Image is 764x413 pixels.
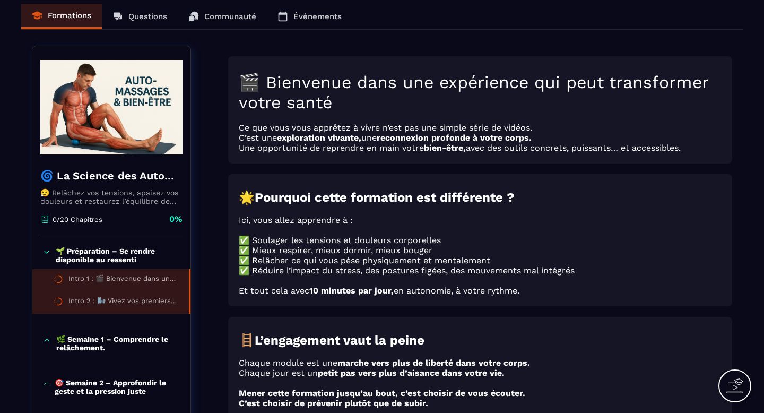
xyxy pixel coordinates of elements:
p: Chaque jour est un [239,368,722,378]
p: ✅ Mieux respirer, mieux dormir, mieux bouger [239,245,722,255]
p: Chaque module est une [239,358,722,368]
p: Ce que vous vous apprêtez à vivre n’est pas une simple série de vidéos. [239,123,722,133]
p: 🌿 Semaine 1 – Comprendre le relâchement. [56,335,180,352]
strong: reconnexion profonde à votre corps. [377,133,532,143]
h2: 🌟 [239,190,722,205]
h1: 🎬 Bienvenue dans une expérience qui peut transformer votre santé [239,72,722,113]
p: C’est une une [239,133,722,143]
strong: L’engagement vaut la peine [255,333,424,348]
strong: marche vers plus de liberté dans votre corps. [337,358,530,368]
p: ✅ Soulager les tensions et douleurs corporelles [239,235,722,245]
h2: 🪜 [239,333,722,348]
div: Intro 2 : 🌬️ Vivez vos premiers ressentis – Une immersion profonde dans le relâchement [68,297,178,308]
p: ✅ Relâcher ce qui vous pèse physiquement et mentalement [239,255,722,265]
strong: Mener cette formation jusqu’au bout, c’est choisir de vous écouter. [239,388,525,398]
strong: bien-être, [424,143,466,153]
strong: Pourquoi cette formation est différente ? [255,190,515,205]
p: 0% [169,213,183,225]
strong: petit pas vers plus d’aisance dans votre vie. [318,368,505,378]
p: Ici, vous allez apprendre à : [239,215,722,225]
div: Intro 1 : 🎬 Bienvenue dans une expérience qui peut transformer votre santé [68,274,178,286]
p: Une opportunité de reprendre en main votre avec des outils concrets, puissants… et accessibles. [239,143,722,153]
p: ✅ Réduire l’impact du stress, des postures figées, des mouvements mal intégrés [239,265,722,276]
strong: 10 minutes par jour, [309,286,394,296]
img: banner [40,54,183,160]
p: 🌱 Préparation – Se rendre disponible au ressenti [56,247,180,264]
strong: exploration vivante, [277,133,361,143]
p: Et tout cela avec en autonomie, à votre rythme. [239,286,722,296]
strong: C’est choisir de prévenir plutôt que de subir. [239,398,428,408]
p: 0/20 Chapitres [53,216,102,223]
h4: 🌀 La Science des Automassages – Libère ton corps, apaise tes douleurs, retrouve ton équilibre [40,168,183,183]
p: 🎯 Semaine 2 – Approfondir le geste et la pression juste [55,378,180,395]
p: 😮‍💨 Relâchez vos tensions, apaisez vos douleurs et restaurez l’équilibre de votre corps ⏱️ En moi... [40,188,183,205]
